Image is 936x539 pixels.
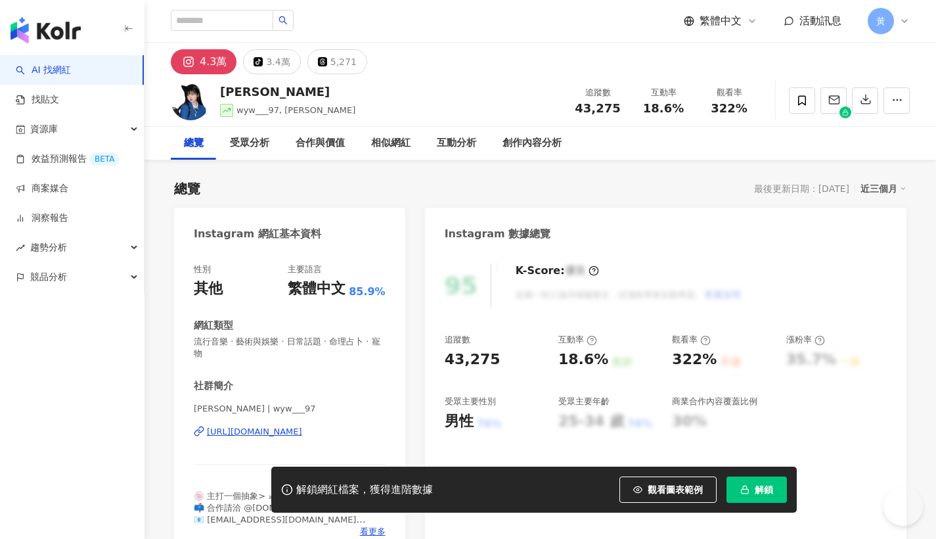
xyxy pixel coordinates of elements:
div: 4.3萬 [200,53,227,71]
div: K-Score : [516,264,599,278]
span: 繁體中文 [700,14,742,28]
button: 觀看圖表範例 [619,477,717,503]
span: 18.6% [643,102,684,115]
button: 5,271 [307,49,367,74]
div: 相似網紅 [371,135,411,151]
div: 漲粉率 [786,334,825,346]
div: 受眾主要年齡 [558,396,610,408]
a: 找貼文 [16,93,59,106]
div: 合作與價值 [296,135,345,151]
div: 43,275 [445,350,501,370]
a: [URL][DOMAIN_NAME] [194,426,386,438]
div: Instagram 網紅基本資料 [194,227,321,241]
span: rise [16,243,25,252]
div: 解鎖網紅檔案，獲得進階數據 [296,483,433,497]
a: 效益預測報告BETA [16,152,120,166]
div: 性別 [194,264,211,275]
span: 競品分析 [30,262,67,292]
div: 追蹤數 [573,86,623,99]
span: 資源庫 [30,114,58,144]
div: [URL][DOMAIN_NAME] [207,426,302,438]
div: [PERSON_NAME] [220,83,355,100]
div: 觀看率 [704,86,754,99]
span: 黃 [876,14,885,28]
span: 看更多 [360,526,386,538]
span: 活動訊息 [799,14,841,27]
div: 18.6% [558,350,608,370]
div: 商業合作內容覆蓋比例 [672,396,757,408]
span: 觀看圖表範例 [648,484,703,495]
div: 受眾主要性別 [445,396,496,408]
button: 3.4萬 [243,49,300,74]
div: 男性 [445,411,474,432]
span: [PERSON_NAME] | wyw___97 [194,403,386,415]
div: 3.4萬 [266,53,290,71]
span: search [279,16,288,25]
img: KOL Avatar [171,81,210,120]
div: 互動率 [638,86,688,99]
span: 322% [711,102,747,115]
span: 解鎖 [755,484,773,495]
div: 總覽 [174,179,200,198]
span: 43,275 [575,101,620,115]
span: wyw___97, [PERSON_NAME] [236,105,355,115]
div: 近三個月 [860,180,906,197]
div: 其他 [194,279,223,299]
button: 解鎖 [726,477,787,503]
div: 總覽 [184,135,204,151]
div: 受眾分析 [230,135,269,151]
span: 85.9% [349,285,386,299]
a: 商案媒合 [16,182,68,195]
div: 觀看率 [672,334,711,346]
div: 社群簡介 [194,379,233,393]
span: 趨勢分析 [30,233,67,262]
span: 流行音樂 · 藝術與娛樂 · 日常話題 · 命理占卜 · 寵物 [194,336,386,360]
button: 4.3萬 [171,49,236,74]
img: logo [11,17,81,43]
div: 創作內容分析 [502,135,562,151]
div: 互動分析 [437,135,476,151]
a: 洞察報告 [16,212,68,225]
div: 網紅類型 [194,319,233,333]
div: 互動率 [558,334,597,346]
div: 最後更新日期：[DATE] [754,183,849,194]
div: 追蹤數 [445,334,470,346]
div: Instagram 數據總覽 [445,227,551,241]
a: searchAI 找網紅 [16,64,71,77]
div: 繁體中文 [288,279,345,299]
div: 主要語言 [288,264,322,275]
div: 5,271 [330,53,357,71]
div: 322% [672,350,717,370]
